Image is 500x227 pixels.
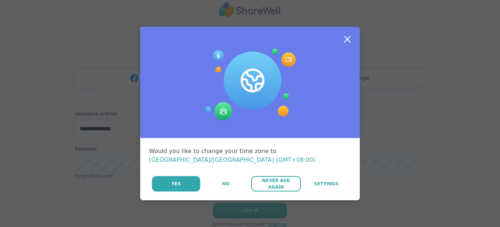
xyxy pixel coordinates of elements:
img: Session Experience [204,49,296,120]
span: Never Ask Again [255,177,297,190]
a: Settings [302,176,351,191]
span: Yes [171,181,181,187]
div: Would you like to change your time zone to [149,147,351,164]
button: Never Ask Again [251,176,301,191]
button: No [201,176,250,191]
span: [GEOGRAPHIC_DATA]/[GEOGRAPHIC_DATA] (GMT+08:00) [149,156,316,163]
span: Settings [314,181,339,187]
span: No [222,181,230,187]
button: Yes [152,176,200,191]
